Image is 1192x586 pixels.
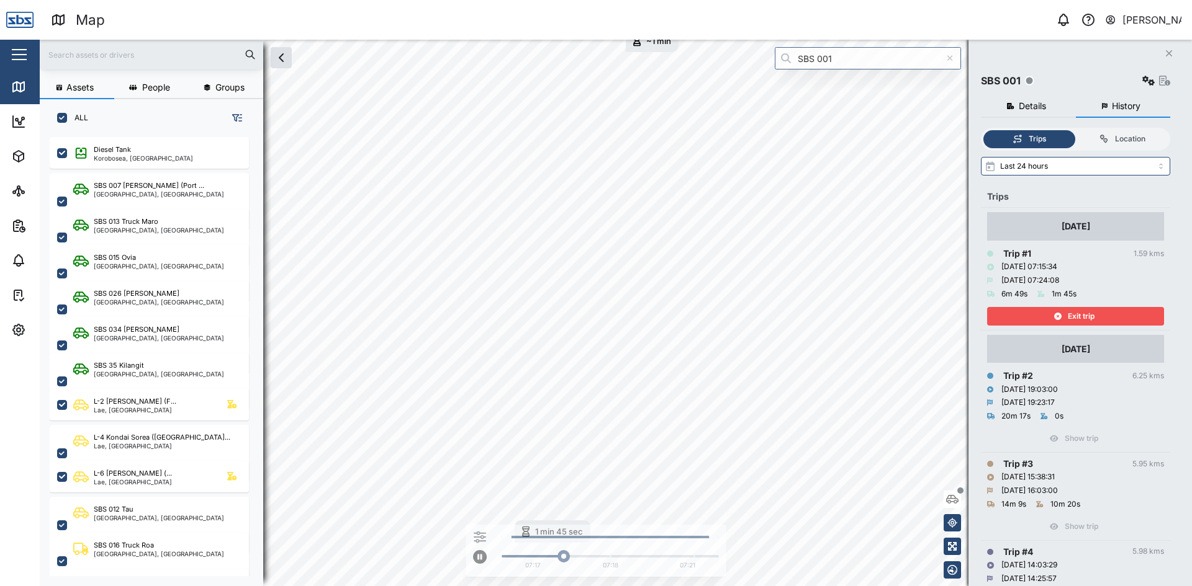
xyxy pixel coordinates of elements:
[1001,559,1057,571] div: [DATE] 14:03:29
[1112,102,1140,110] span: History
[987,190,1164,203] div: Trips
[1001,411,1031,422] div: 20m 17s
[987,307,1164,326] button: Exit trip
[1001,397,1055,409] div: [DATE] 19:23:17
[94,407,176,413] div: Lae, [GEOGRAPHIC_DATA]
[1055,411,1063,422] div: 0s
[94,432,230,443] div: L-4 Kondai Sorea ([GEOGRAPHIC_DATA]...
[94,252,136,263] div: SBS 015 Ovia
[1122,12,1182,28] div: [PERSON_NAME]
[1132,458,1164,470] div: 5.95 kms
[1001,288,1027,300] div: 6m 49s
[47,45,256,64] input: Search assets or drivers
[1001,471,1055,483] div: [DATE] 15:38:31
[1003,247,1031,260] div: Trip # 1
[515,520,590,543] div: Map marker
[1003,545,1033,559] div: Trip # 4
[981,73,1021,89] div: SBS 001
[1104,11,1182,29] button: [PERSON_NAME]
[1001,384,1058,396] div: [DATE] 19:03:00
[603,561,618,570] div: 07:18
[94,443,230,449] div: Lae, [GEOGRAPHIC_DATA]
[1134,248,1164,260] div: 1.59 kms
[32,219,74,233] div: Reports
[94,144,131,155] div: Diesel Tank
[66,83,94,92] span: Assets
[1052,288,1077,300] div: 1m 45s
[94,288,179,299] div: SBS 026 [PERSON_NAME]
[32,323,76,337] div: Settings
[94,263,224,269] div: [GEOGRAPHIC_DATA], [GEOGRAPHIC_DATA]
[94,551,224,557] div: [GEOGRAPHIC_DATA], [GEOGRAPHIC_DATA]
[525,561,541,570] div: 07:17
[94,180,204,191] div: SBS 007 [PERSON_NAME] (Port ...
[6,6,34,33] img: Main Logo
[1001,499,1026,510] div: 14m 9s
[94,299,224,305] div: [GEOGRAPHIC_DATA], [GEOGRAPHIC_DATA]
[32,254,71,267] div: Alarms
[94,468,172,479] div: L-6 [PERSON_NAME] (...
[94,396,176,407] div: L-2 [PERSON_NAME] (F...
[646,37,671,45] div: ~1 min
[1001,485,1058,497] div: [DATE] 16:03:00
[1029,133,1046,145] div: Trips
[142,83,170,92] span: People
[775,47,961,69] input: Search by People, Asset, Geozone or Place
[1132,370,1164,382] div: 6.25 kms
[94,335,224,341] div: [GEOGRAPHIC_DATA], [GEOGRAPHIC_DATA]
[94,540,154,551] div: SBS 016 Truck Roa
[1001,261,1057,273] div: [DATE] 07:15:34
[76,9,105,31] div: Map
[32,288,66,302] div: Tasks
[32,184,62,198] div: Sites
[981,157,1170,175] input: Select range
[1001,573,1057,585] div: [DATE] 14:25:57
[94,155,193,161] div: Korobosea, [GEOGRAPHIC_DATA]
[1019,102,1046,110] span: Details
[40,40,1192,586] canvas: Map
[32,149,71,163] div: Assets
[215,83,245,92] span: Groups
[1001,275,1059,286] div: [DATE] 07:24:08
[94,227,224,233] div: [GEOGRAPHIC_DATA], [GEOGRAPHIC_DATA]
[94,360,144,371] div: SBS 35 Kilangit
[1062,342,1090,356] div: [DATE]
[1115,133,1145,145] div: Location
[1068,308,1095,325] span: Exit trip
[32,115,88,128] div: Dashboard
[67,113,88,123] label: ALL
[1003,457,1033,471] div: Trip # 3
[94,515,224,521] div: [GEOGRAPHIC_DATA], [GEOGRAPHIC_DATA]
[94,371,224,377] div: [GEOGRAPHIC_DATA], [GEOGRAPHIC_DATA]
[94,504,133,515] div: SBS 012 Tau
[32,80,60,94] div: Map
[94,191,224,197] div: [GEOGRAPHIC_DATA], [GEOGRAPHIC_DATA]
[1003,369,1033,383] div: Trip # 2
[50,133,263,576] div: grid
[1062,220,1090,233] div: [DATE]
[1132,546,1164,557] div: 5.98 kms
[1050,499,1080,510] div: 10m 20s
[94,324,179,335] div: SBS 034 [PERSON_NAME]
[680,561,695,570] div: 07:21
[626,30,679,52] div: Map marker
[94,216,158,227] div: SBS 013 Truck Maro
[94,479,172,485] div: Lae, [GEOGRAPHIC_DATA]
